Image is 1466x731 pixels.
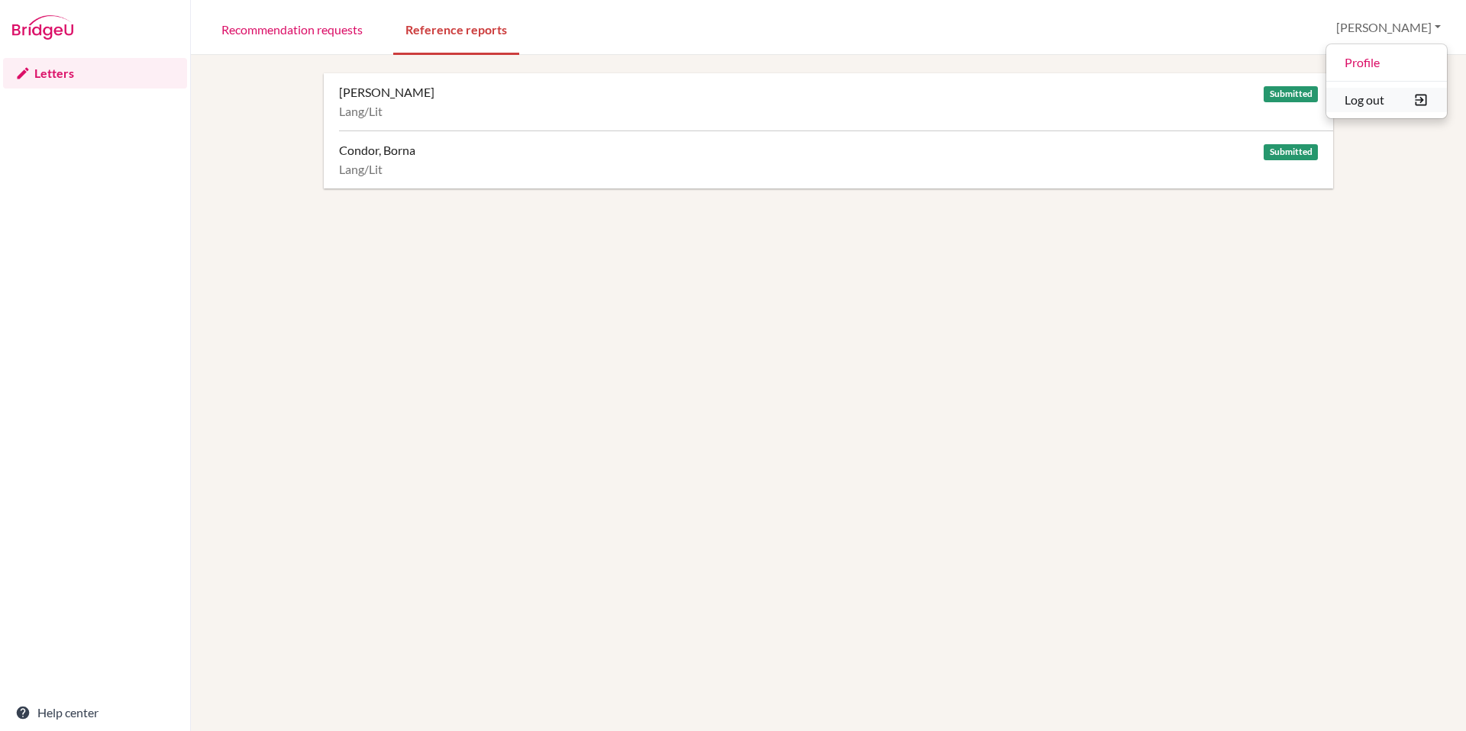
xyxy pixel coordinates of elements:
div: [PERSON_NAME] [339,85,434,100]
button: Log out [1326,88,1447,112]
a: Letters [3,58,187,89]
a: [PERSON_NAME] Submitted Lang/Lit [339,73,1333,130]
a: Recommendation requests [209,2,375,55]
button: [PERSON_NAME] [1329,13,1448,42]
span: Submitted [1264,144,1317,160]
div: Condor, Borna [339,143,415,158]
span: Submitted [1264,86,1317,102]
a: Reference reports [393,2,519,55]
img: Bridge-U [12,15,73,40]
ul: [PERSON_NAME] [1326,43,1448,119]
a: Profile [1326,50,1447,75]
a: Help center [3,697,187,728]
div: Lang/Lit [339,104,1318,119]
a: Condor, Borna Submitted Lang/Lit [339,130,1333,188]
div: Lang/Lit [339,162,1318,177]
